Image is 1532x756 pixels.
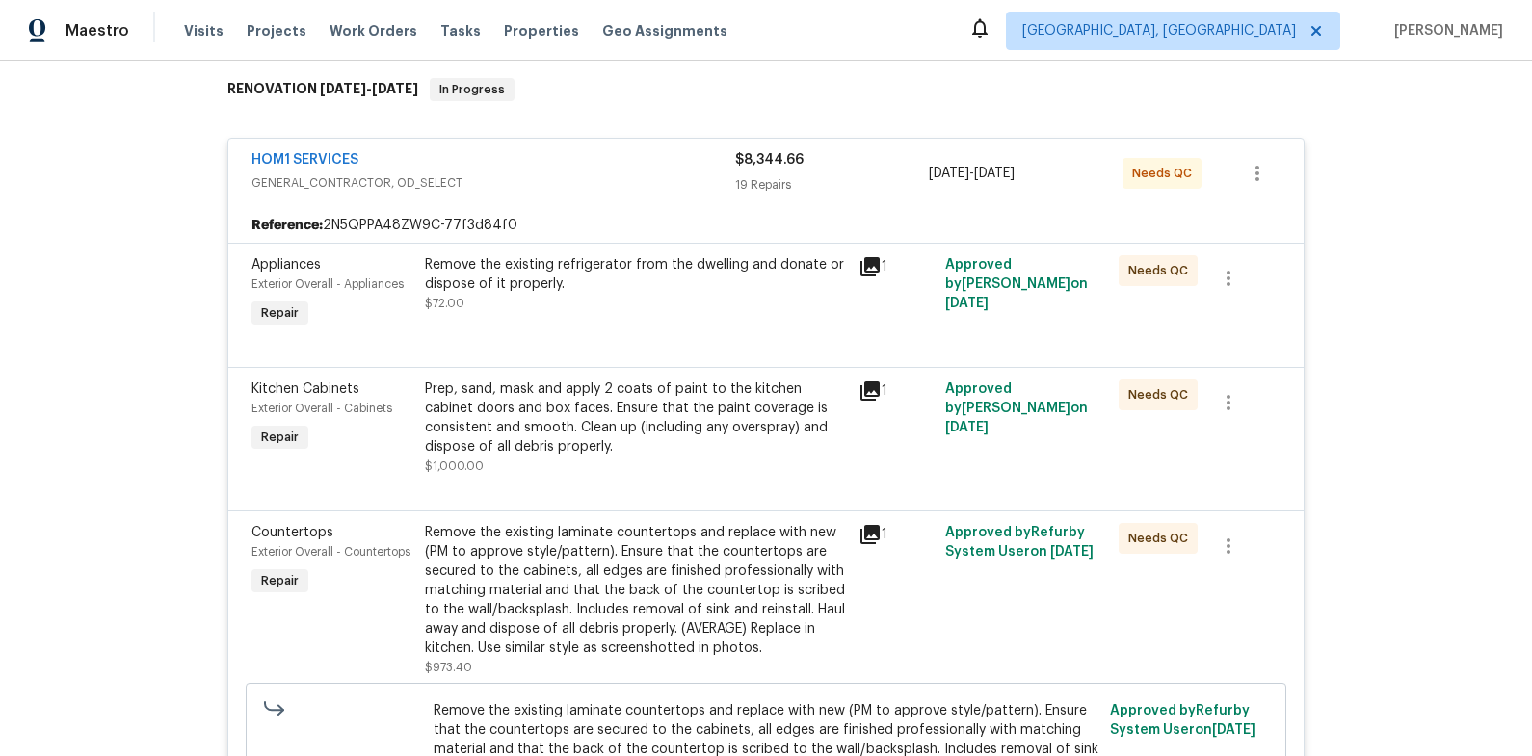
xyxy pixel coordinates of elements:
[929,164,1015,183] span: -
[945,297,989,310] span: [DATE]
[330,21,417,40] span: Work Orders
[251,173,735,193] span: GENERAL_CONTRACTOR, OD_SELECT
[1128,529,1196,548] span: Needs QC
[425,460,484,472] span: $1,000.00
[1128,261,1196,280] span: Needs QC
[1110,704,1255,737] span: Approved by Refurby System User on
[227,78,418,101] h6: RENOVATION
[945,526,1094,559] span: Approved by Refurby System User on
[735,153,804,167] span: $8,344.66
[247,21,306,40] span: Projects
[1387,21,1503,40] span: [PERSON_NAME]
[945,382,1088,434] span: Approved by [PERSON_NAME] on
[425,298,464,309] span: $72.00
[432,80,513,99] span: In Progress
[1050,545,1094,559] span: [DATE]
[320,82,418,95] span: -
[253,303,306,323] span: Repair
[251,278,404,290] span: Exterior Overall - Appliances
[251,216,323,235] b: Reference:
[440,24,481,38] span: Tasks
[251,546,410,558] span: Exterior Overall - Countertops
[1132,164,1200,183] span: Needs QC
[858,255,934,278] div: 1
[929,167,969,180] span: [DATE]
[228,208,1304,243] div: 2N5QPPA48ZW9C-77f3d84f0
[251,403,392,414] span: Exterior Overall - Cabinets
[251,258,321,272] span: Appliances
[858,379,934,403] div: 1
[858,523,934,546] div: 1
[945,421,989,434] span: [DATE]
[425,523,847,658] div: Remove the existing laminate countertops and replace with new (PM to approve style/pattern). Ensu...
[372,82,418,95] span: [DATE]
[1128,385,1196,404] span: Needs QC
[253,428,306,447] span: Repair
[602,21,727,40] span: Geo Assignments
[504,21,579,40] span: Properties
[1212,723,1255,737] span: [DATE]
[66,21,129,40] span: Maestro
[184,21,224,40] span: Visits
[251,153,358,167] a: HOM1 SERVICES
[251,526,333,539] span: Countertops
[253,571,306,590] span: Repair
[425,662,472,673] span: $973.40
[425,379,847,456] div: Prep, sand, mask and apply 2 coats of paint to the kitchen cabinet doors and box faces. Ensure th...
[974,167,1015,180] span: [DATE]
[735,175,929,195] div: 19 Repairs
[1022,21,1296,40] span: [GEOGRAPHIC_DATA], [GEOGRAPHIC_DATA]
[222,59,1310,120] div: RENOVATION [DATE]-[DATE]In Progress
[425,255,847,294] div: Remove the existing refrigerator from the dwelling and donate or dispose of it properly.
[320,82,366,95] span: [DATE]
[251,382,359,396] span: Kitchen Cabinets
[945,258,1088,310] span: Approved by [PERSON_NAME] on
